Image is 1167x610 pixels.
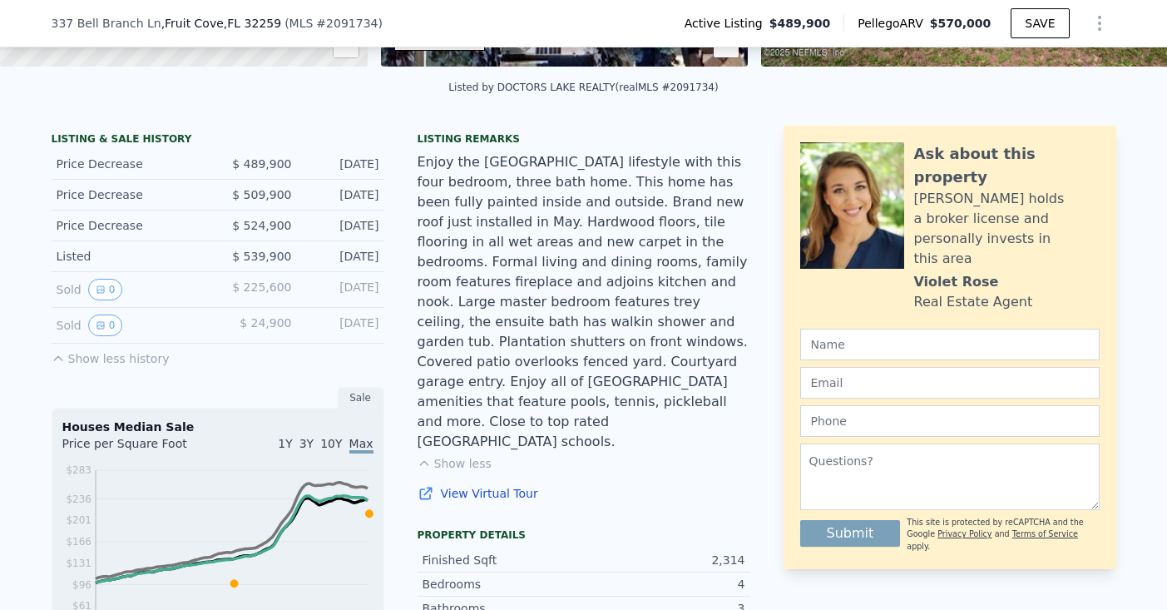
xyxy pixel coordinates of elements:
[914,142,1100,189] div: Ask about this property
[232,188,291,201] span: $ 509,900
[232,157,291,171] span: $ 489,900
[57,248,205,265] div: Listed
[57,217,205,234] div: Price Decrease
[305,186,379,203] div: [DATE]
[305,156,379,172] div: [DATE]
[418,485,750,502] a: View Virtual Tour
[232,250,291,263] span: $ 539,900
[66,493,91,505] tspan: $236
[320,437,342,450] span: 10Y
[52,344,170,367] button: Show less history
[299,437,314,450] span: 3Y
[418,455,492,472] button: Show less
[316,17,378,30] span: # 2091734
[448,82,718,93] div: Listed by DOCTORS LAKE REALTY (realMLS #2091734)
[66,558,91,569] tspan: $131
[914,292,1033,312] div: Real Estate Agent
[57,186,205,203] div: Price Decrease
[52,15,161,32] span: 337 Bell Branch Ln
[800,520,901,547] button: Submit
[57,315,205,336] div: Sold
[62,435,218,462] div: Price per Square Foot
[289,17,314,30] span: MLS
[57,156,205,172] div: Price Decrease
[88,315,123,336] button: View historical data
[1011,8,1069,38] button: SAVE
[937,529,991,538] a: Privacy Policy
[423,552,584,568] div: Finished Sqft
[232,280,291,294] span: $ 225,600
[66,514,91,526] tspan: $201
[914,272,999,292] div: Violet Rose
[52,132,384,149] div: LISTING & SALE HISTORY
[584,552,745,568] div: 2,314
[305,315,379,336] div: [DATE]
[418,528,750,542] div: Property details
[685,15,769,32] span: Active Listing
[72,579,91,591] tspan: $96
[584,576,745,593] div: 4
[858,15,930,32] span: Pellego ARV
[57,279,205,300] div: Sold
[800,367,1100,399] input: Email
[930,17,991,30] span: $570,000
[278,437,292,450] span: 1Y
[800,329,1100,360] input: Name
[349,437,373,454] span: Max
[1012,529,1078,538] a: Terms of Service
[418,132,750,146] div: Listing remarks
[423,576,584,593] div: Bedrooms
[284,15,383,32] div: ( )
[800,405,1100,437] input: Phone
[88,279,123,300] button: View historical data
[1083,7,1116,40] button: Show Options
[232,219,291,232] span: $ 524,900
[66,464,91,476] tspan: $283
[305,217,379,234] div: [DATE]
[769,15,831,32] span: $489,900
[305,248,379,265] div: [DATE]
[305,279,379,300] div: [DATE]
[161,15,282,32] span: , Fruit Cove
[62,419,373,435] div: Houses Median Sale
[224,17,281,30] span: , FL 32259
[338,387,384,409] div: Sale
[418,152,750,452] div: Enjoy the [GEOGRAPHIC_DATA] lifestyle with this four bedroom, three bath home. This home has been...
[240,316,291,330] span: $ 24,900
[914,189,1100,269] div: [PERSON_NAME] holds a broker license and personally invests in this area
[66,536,91,548] tspan: $166
[907,517,1099,553] div: This site is protected by reCAPTCHA and the Google and apply.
